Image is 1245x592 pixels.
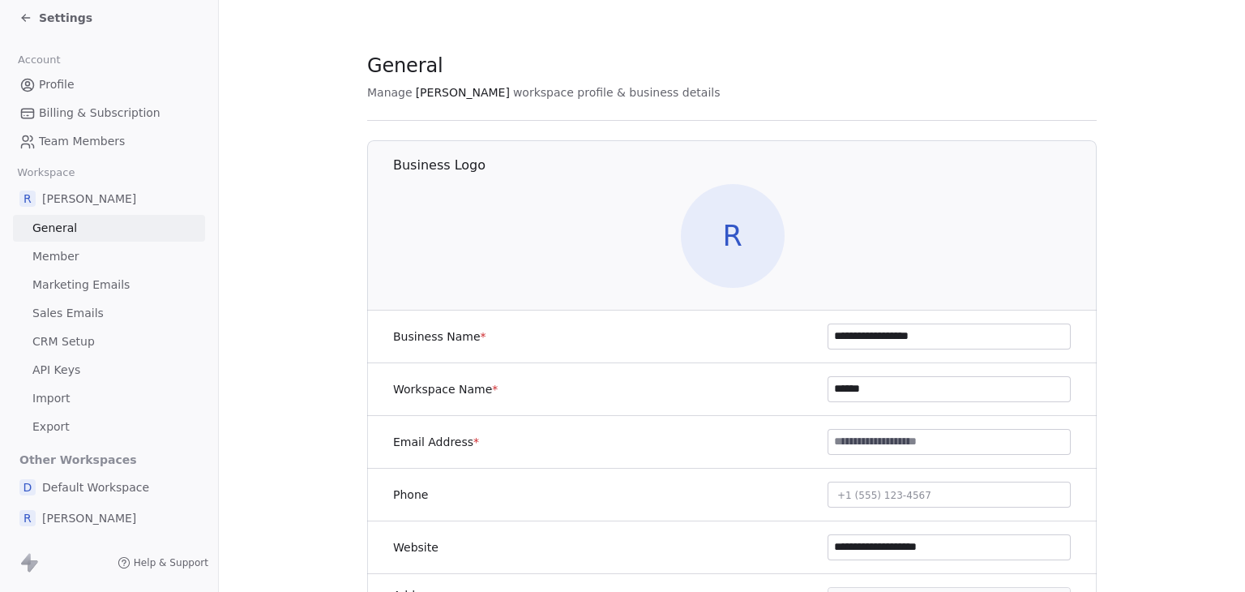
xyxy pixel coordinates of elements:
[118,556,208,569] a: Help & Support
[11,48,67,72] span: Account
[42,479,149,495] span: Default Workspace
[19,10,92,26] a: Settings
[32,333,95,350] span: CRM Setup
[42,510,136,526] span: [PERSON_NAME]
[367,84,413,101] span: Manage
[39,10,92,26] span: Settings
[32,248,79,265] span: Member
[134,556,208,569] span: Help & Support
[367,54,443,78] span: General
[681,184,785,288] span: R
[393,328,486,345] label: Business Name
[39,105,160,122] span: Billing & Subscription
[11,161,82,185] span: Workspace
[13,128,205,155] a: Team Members
[393,157,1097,174] h1: Business Logo
[19,479,36,495] span: D
[393,381,498,397] label: Workspace Name
[13,71,205,98] a: Profile
[32,362,80,379] span: API Keys
[13,300,205,327] a: Sales Emails
[32,305,104,322] span: Sales Emails
[13,385,205,412] a: Import
[19,510,36,526] span: R
[13,357,205,384] a: API Keys
[32,277,130,294] span: Marketing Emails
[13,414,205,440] a: Export
[13,215,205,242] a: General
[393,539,439,556] label: Website
[837,490,931,501] span: +1 (555) 123-4567
[828,482,1071,508] button: +1 (555) 123-4567
[13,328,205,355] a: CRM Setup
[13,243,205,270] a: Member
[416,84,510,101] span: [PERSON_NAME]
[13,447,143,473] span: Other Workspaces
[32,390,70,407] span: Import
[13,100,205,127] a: Billing & Subscription
[32,220,77,237] span: General
[39,76,75,93] span: Profile
[32,418,70,435] span: Export
[42,191,136,207] span: [PERSON_NAME]
[393,487,428,503] label: Phone
[393,434,479,450] label: Email Address
[513,84,721,101] span: workspace profile & business details
[39,133,125,150] span: Team Members
[19,191,36,207] span: R
[13,272,205,298] a: Marketing Emails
